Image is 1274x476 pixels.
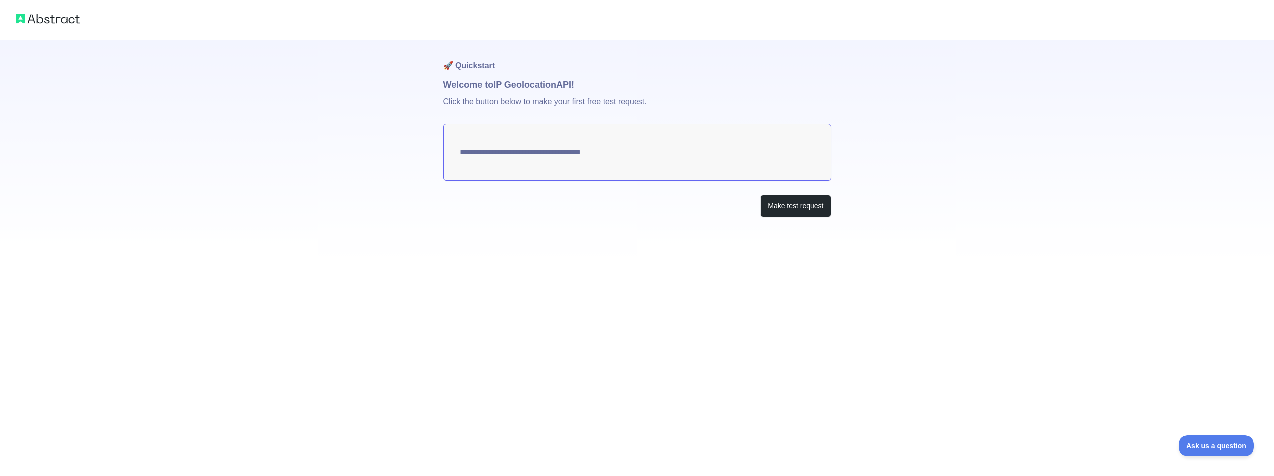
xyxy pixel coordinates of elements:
[443,78,831,92] h1: Welcome to IP Geolocation API!
[443,40,831,78] h1: 🚀 Quickstart
[443,92,831,124] p: Click the button below to make your first free test request.
[1179,435,1254,456] iframe: Toggle Customer Support
[16,12,80,26] img: Abstract logo
[760,195,831,217] button: Make test request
